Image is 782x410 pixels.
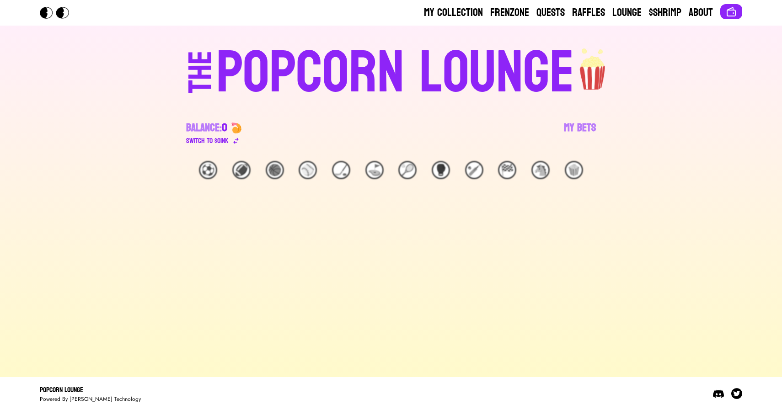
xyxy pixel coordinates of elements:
[40,384,141,395] div: Popcorn Lounge
[536,5,565,20] a: Quests
[40,7,76,19] img: Popcorn
[40,395,141,403] div: Powered By [PERSON_NAME] Technology
[649,5,681,20] a: $Shrimp
[731,388,742,399] img: Twitter
[432,161,450,179] div: 🥊
[465,161,483,179] div: 🏏
[612,5,642,20] a: Lounge
[299,161,317,179] div: ⚾️
[365,161,384,179] div: ⛳️
[574,40,612,91] img: popcorn
[184,51,217,112] div: THE
[572,5,605,20] a: Raffles
[216,44,574,102] div: POPCORN LOUNGE
[231,122,242,133] img: 🍤
[490,5,529,20] a: Frenzone
[564,121,596,146] a: My Bets
[726,6,737,17] img: Connect wallet
[186,135,229,146] div: Switch to $ OINK
[565,161,583,179] div: 🍿
[689,5,713,20] a: About
[266,161,284,179] div: 🏀
[222,118,227,138] span: 0
[199,161,217,179] div: ⚽️
[186,121,227,135] div: Balance:
[398,161,417,179] div: 🎾
[531,161,550,179] div: 🐴
[424,5,483,20] a: My Collection
[232,161,251,179] div: 🏈
[713,388,724,399] img: Discord
[109,40,673,102] a: THEPOPCORN LOUNGEpopcorn
[332,161,350,179] div: 🏒
[498,161,516,179] div: 🏁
